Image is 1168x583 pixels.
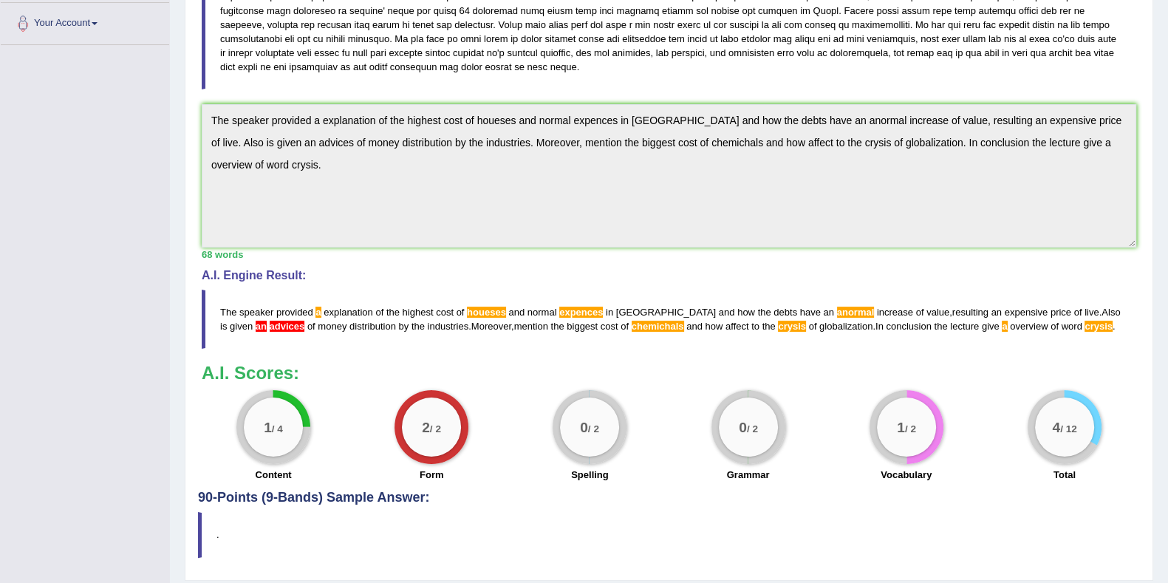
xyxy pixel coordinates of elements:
big: 4 [1052,419,1060,435]
span: debts [773,307,797,318]
span: the [934,321,947,332]
span: The plural noun “advices” cannot be used with the article “an”. Did you mean “an advice” or “advi... [267,321,270,332]
span: provided [276,307,313,318]
span: the [762,321,776,332]
span: cost [436,307,454,318]
h4: A.I. Engine Result: [202,269,1136,282]
span: speaker [239,307,273,318]
span: and [508,307,525,318]
span: Moreover [471,321,511,332]
small: / 2 [904,423,915,434]
span: The [220,307,236,318]
span: distribution [349,321,396,332]
div: 68 words [202,248,1136,262]
span: an [824,307,834,318]
span: globalization [819,321,872,332]
span: highest [403,307,434,318]
span: how [705,321,723,332]
span: Use “an” instead of ‘a’ if the following word starts with a vowel sound, e.g. ‘an article’, ‘an h... [315,307,321,318]
span: of [809,321,817,332]
span: of [1074,307,1082,318]
span: the [551,321,564,332]
span: the [411,321,425,332]
label: Spelling [571,468,609,482]
span: value [926,307,949,318]
span: of [1051,321,1059,332]
span: affect [725,321,749,332]
span: increase [877,307,913,318]
span: of [375,307,383,318]
span: the [758,307,771,318]
blockquote: , . . , . . [202,290,1136,349]
span: Use “an” instead of ‘a’ if the following word starts with a vowel sound, e.g. ‘an article’, ‘an h... [1002,321,1007,332]
span: [GEOGRAPHIC_DATA] [616,307,716,318]
span: overview [1010,321,1048,332]
span: lecture [950,321,979,332]
span: resulting [952,307,988,318]
span: Possible spelling mistake found. (did you mean: expenses) [559,307,603,318]
small: / 12 [1060,423,1077,434]
span: Possible spelling mistake found. (did you mean: houses) [467,307,506,318]
label: Grammar [727,468,770,482]
span: the [386,307,400,318]
big: 1 [897,419,905,435]
span: word [1062,321,1082,332]
span: industries [428,321,469,332]
label: Vocabulary [881,468,932,482]
span: of [621,321,629,332]
small: / 4 [272,423,283,434]
label: Content [256,468,292,482]
small: / 2 [430,423,441,434]
span: and [686,321,703,332]
span: The plural noun “advices” cannot be used with the article “an”. Did you mean “an advice” or “advi... [270,321,305,332]
span: give [982,321,1000,332]
span: Possible spelling mistake found. (did you mean: chemicals) [632,321,684,332]
big: 0 [580,419,588,435]
span: cost [601,321,618,332]
big: 1 [264,419,272,435]
span: to [751,321,759,332]
span: In [875,321,884,332]
big: 0 [739,419,747,435]
b: A.I. Scores: [202,363,299,383]
span: of [307,321,315,332]
span: an [991,307,1002,318]
small: / 2 [746,423,757,434]
span: live [1085,307,1099,318]
span: of [457,307,465,318]
span: in [606,307,613,318]
span: have [800,307,821,318]
span: given [230,321,253,332]
span: Also [1102,307,1120,318]
label: Total [1053,468,1076,482]
span: The plural noun “advices” cannot be used with the article “an”. Did you mean “an advice” or “advi... [256,321,267,332]
span: by [398,321,409,332]
span: of [916,307,924,318]
span: conclusion [886,321,931,332]
span: mention [514,321,548,332]
label: Form [420,468,444,482]
blockquote: . [198,512,1140,557]
big: 2 [422,419,430,435]
span: Possible spelling mistake found. (did you mean: normal) [837,307,875,318]
a: Your Account [1,3,169,40]
span: expensive [1005,307,1048,318]
small: / 2 [588,423,599,434]
span: explanation [324,307,373,318]
span: price [1051,307,1071,318]
span: normal [527,307,557,318]
span: Possible spelling mistake found. (did you mean: crisis) [778,321,806,332]
span: is [220,321,227,332]
span: Possible spelling mistake found. (did you mean: crisis) [1085,321,1113,332]
span: money [318,321,346,332]
span: and [719,307,735,318]
span: biggest [567,321,598,332]
span: how [737,307,755,318]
